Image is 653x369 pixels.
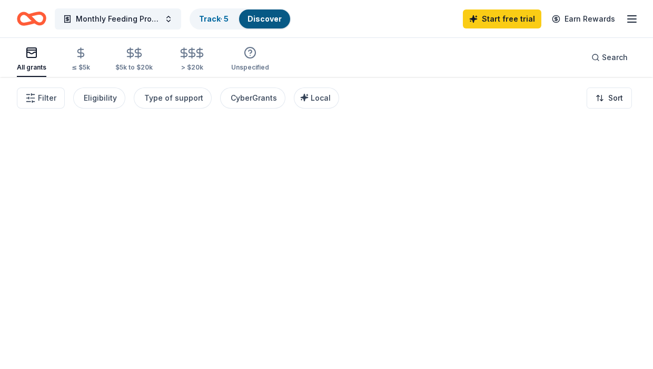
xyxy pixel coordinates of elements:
div: ≤ $5k [72,63,90,72]
a: Home [17,6,46,31]
div: Unspecified [231,63,269,72]
button: Local [294,88,339,109]
button: CyberGrants [220,88,285,109]
div: All grants [17,63,46,72]
button: Monthly Feeding Program for Homeless [55,8,181,30]
button: > $20k [178,43,206,77]
button: $5k to $20k [115,43,153,77]
span: Search [602,51,628,64]
button: Type of support [134,88,212,109]
span: Local [311,93,331,102]
div: Eligibility [84,92,117,104]
span: Sort [608,92,623,104]
button: Unspecified [231,42,269,77]
button: Filter [17,88,65,109]
a: Start free trial [463,9,541,28]
div: CyberGrants [231,92,277,104]
button: Sort [587,88,632,109]
button: ≤ $5k [72,43,90,77]
a: Track· 5 [199,14,229,23]
a: Discover [248,14,282,23]
button: All grants [17,42,46,77]
button: Search [583,47,636,68]
span: Monthly Feeding Program for Homeless [76,13,160,25]
span: Filter [38,92,56,104]
div: Type of support [144,92,203,104]
div: > $20k [178,63,206,72]
button: Eligibility [73,88,125,109]
button: Track· 5Discover [190,8,291,30]
div: $5k to $20k [115,63,153,72]
a: Earn Rewards [546,9,621,28]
